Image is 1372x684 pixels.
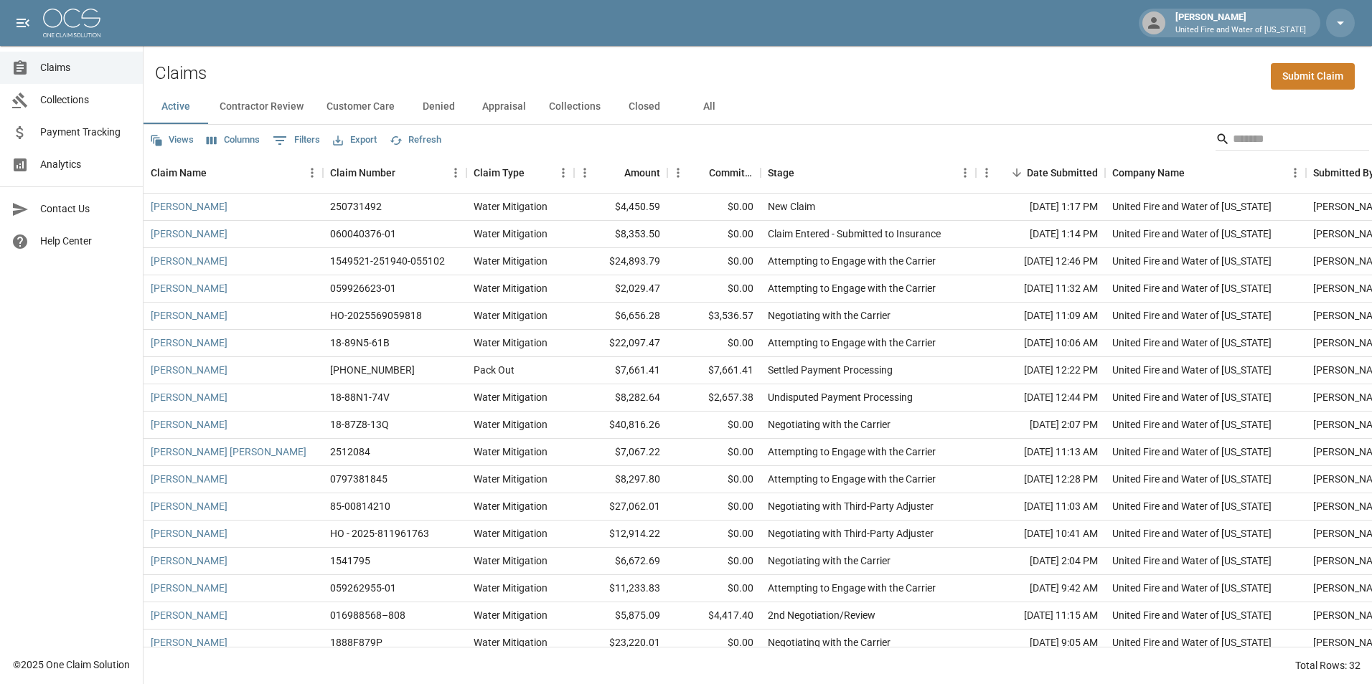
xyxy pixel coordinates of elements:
a: [PERSON_NAME] [151,526,227,541]
div: $0.00 [667,630,761,657]
div: Search [1216,128,1369,153]
div: Company Name [1105,153,1306,193]
div: Claim Number [330,153,395,193]
div: 250731492 [330,199,382,214]
div: United Fire and Water of Louisiana [1112,554,1272,568]
div: $0.00 [667,439,761,466]
div: United Fire and Water of Louisiana [1112,526,1272,541]
div: 059262955-01 [330,581,396,595]
div: $40,816.26 [574,412,667,439]
button: Contractor Review [208,90,315,124]
a: [PERSON_NAME] [151,499,227,513]
div: United Fire and Water of Louisiana [1112,336,1272,350]
div: 85-00814210 [330,499,390,513]
div: 2512084 [330,445,370,459]
div: Claim Type [474,153,525,193]
div: Negotiating with Third-Party Adjuster [768,526,934,541]
div: Stage [768,153,794,193]
p: United Fire and Water of [US_STATE] [1175,24,1306,37]
span: Analytics [40,157,131,172]
div: [DATE] 9:05 AM [976,630,1105,657]
button: Sort [794,163,814,183]
div: Water Mitigation [474,308,548,323]
div: New Claim [768,199,815,214]
div: [DATE] 11:32 AM [976,275,1105,303]
a: [PERSON_NAME] [151,363,227,377]
div: 18-87Z8-13Q [330,417,389,432]
div: United Fire and Water of Louisiana [1112,254,1272,268]
div: HO-2025569059818 [330,308,422,323]
div: 060040376-01 [330,227,396,241]
div: Attempting to Engage with the Carrier [768,581,936,595]
button: Appraisal [471,90,537,124]
a: [PERSON_NAME] [151,635,227,650]
div: [DATE] 11:15 AM [976,602,1105,630]
button: Sort [207,163,227,183]
div: 059926623-01 [330,281,396,295]
div: $8,353.50 [574,221,667,248]
div: $0.00 [667,548,761,575]
button: Menu [1284,162,1306,184]
button: Sort [395,163,415,183]
div: United Fire and Water of Louisiana [1112,635,1272,650]
a: [PERSON_NAME] [151,554,227,568]
button: Views [146,129,197,151]
div: $6,656.28 [574,303,667,330]
button: Export [329,129,380,151]
a: [PERSON_NAME] [151,472,227,486]
div: Water Mitigation [474,554,548,568]
button: Denied [406,90,471,124]
div: $7,067.22 [574,439,667,466]
div: Date Submitted [1027,153,1098,193]
div: HO - 2025-811961763 [330,526,429,541]
div: Water Mitigation [474,499,548,513]
a: [PERSON_NAME] [PERSON_NAME] [151,445,306,459]
div: Negotiating with Third-Party Adjuster [768,499,934,513]
div: Water Mitigation [474,417,548,432]
span: Collections [40,92,131,108]
div: Amount [624,153,660,193]
button: Collections [537,90,612,124]
div: United Fire and Water of Louisiana [1112,472,1272,486]
div: Negotiating with the Carrier [768,308,891,323]
div: $0.00 [667,493,761,521]
button: Sort [1185,163,1205,183]
div: Committed Amount [709,153,753,193]
span: Contact Us [40,201,131,217]
div: $0.00 [667,248,761,275]
div: United Fire and Water of Louisiana [1112,199,1272,214]
div: Negotiating with the Carrier [768,554,891,568]
div: 016988568–808 [330,608,405,622]
div: $12,914.22 [574,521,667,548]
div: [DATE] 12:46 PM [976,248,1105,275]
div: Amount [574,153,667,193]
div: 0797381845 [330,472,387,486]
a: [PERSON_NAME] [151,281,227,295]
div: 1888F879P [330,635,382,650]
button: Sort [604,163,624,183]
div: Attempting to Engage with the Carrier [768,281,936,295]
div: United Fire and Water of Louisiana [1112,281,1272,295]
div: 18-88N1-74V [330,390,390,404]
span: Payment Tracking [40,125,131,140]
a: [PERSON_NAME] [151,336,227,350]
div: Claim Type [466,153,574,193]
div: Total Rows: 32 [1295,658,1361,673]
div: Attempting to Engage with the Carrier [768,254,936,268]
div: Negotiating with the Carrier [768,635,891,650]
span: Help Center [40,234,131,249]
button: Sort [689,163,709,183]
div: Water Mitigation [474,635,548,650]
div: United Fire and Water of Louisiana [1112,581,1272,595]
button: Menu [301,162,323,184]
div: Water Mitigation [474,526,548,541]
div: $6,672.69 [574,548,667,575]
div: Claim Name [151,153,207,193]
div: $0.00 [667,575,761,602]
button: Active [144,90,208,124]
div: United Fire and Water of Louisiana [1112,499,1272,513]
div: 2nd Negotiation/Review [768,608,875,622]
div: United Fire and Water of Louisiana [1112,363,1272,377]
div: $3,536.57 [667,303,761,330]
a: [PERSON_NAME] [151,417,227,432]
